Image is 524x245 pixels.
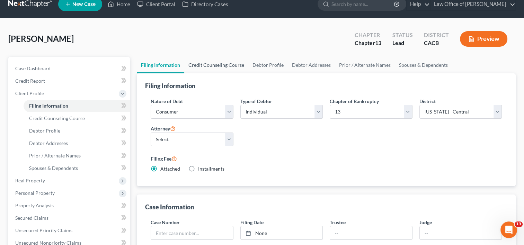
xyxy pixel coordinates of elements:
[355,39,381,47] div: Chapter
[375,39,381,46] span: 13
[288,57,335,73] a: Debtor Addresses
[330,219,346,226] label: Trustee
[330,226,412,239] input: --
[29,165,78,171] span: Spouses & Dependents
[335,57,395,73] a: Prior / Alternate Names
[24,137,130,149] a: Debtor Addresses
[160,166,180,172] span: Attached
[29,115,85,121] span: Credit Counseling Course
[424,31,449,39] div: District
[392,31,413,39] div: Status
[10,224,130,237] a: Unsecured Priority Claims
[151,219,180,226] label: Case Number
[145,203,194,211] div: Case Information
[15,78,45,84] span: Credit Report
[137,57,184,73] a: Filing Information
[10,212,130,224] a: Secured Claims
[419,98,436,105] label: District
[355,31,381,39] div: Chapter
[24,100,130,112] a: Filing Information
[10,62,130,75] a: Case Dashboard
[15,215,48,221] span: Secured Claims
[500,221,517,238] iframe: Intercom live chat
[515,221,523,227] span: 13
[29,103,68,109] span: Filing Information
[72,2,96,7] span: New Case
[151,226,233,239] input: Enter case number...
[241,226,322,239] a: None
[24,162,130,174] a: Spouses & Dependents
[198,166,224,172] span: Installments
[15,190,55,196] span: Personal Property
[29,140,68,146] span: Debtor Addresses
[248,57,288,73] a: Debtor Profile
[151,98,183,105] label: Nature of Debt
[419,219,432,226] label: Judge
[392,39,413,47] div: Lead
[15,90,44,96] span: Client Profile
[24,112,130,125] a: Credit Counseling Course
[151,124,176,133] label: Attorney
[15,227,72,233] span: Unsecured Priority Claims
[10,199,130,212] a: Property Analysis
[10,75,130,87] a: Credit Report
[330,98,379,105] label: Chapter of Bankruptcy
[240,219,264,226] label: Filing Date
[15,65,51,71] span: Case Dashboard
[24,125,130,137] a: Debtor Profile
[395,57,452,73] a: Spouses & Dependents
[460,31,507,47] button: Preview
[424,39,449,47] div: CACB
[151,154,502,163] label: Filing Fee
[8,34,74,44] span: [PERSON_NAME]
[24,149,130,162] a: Prior / Alternate Names
[240,98,272,105] label: Type of Debtor
[145,82,195,90] div: Filing Information
[15,178,45,183] span: Real Property
[184,57,248,73] a: Credit Counseling Course
[29,128,60,134] span: Debtor Profile
[420,226,501,239] input: --
[15,202,54,208] span: Property Analysis
[29,153,81,158] span: Prior / Alternate Names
